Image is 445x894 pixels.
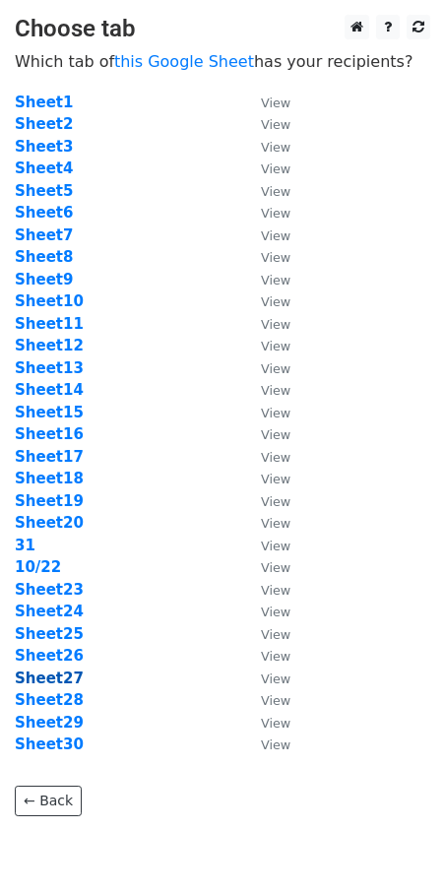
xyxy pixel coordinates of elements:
[241,448,290,466] a: View
[241,226,290,244] a: View
[261,450,290,465] small: View
[15,786,82,816] a: ← Back
[15,359,84,377] a: Sheet13
[241,160,290,177] a: View
[261,494,290,509] small: View
[15,248,73,266] strong: Sheet8
[15,581,84,599] a: Sheet23
[261,339,290,353] small: View
[15,670,84,687] a: Sheet27
[241,404,290,421] a: View
[261,693,290,708] small: View
[261,649,290,664] small: View
[241,115,290,133] a: View
[241,94,290,111] a: View
[241,425,290,443] a: View
[241,735,290,753] a: View
[15,514,84,532] a: Sheet20
[241,625,290,643] a: View
[241,603,290,620] a: View
[347,799,445,894] iframe: Chat Widget
[261,472,290,486] small: View
[261,671,290,686] small: View
[241,492,290,510] a: View
[15,625,84,643] strong: Sheet25
[261,317,290,332] small: View
[15,603,84,620] a: Sheet24
[15,448,84,466] a: Sheet17
[15,271,73,288] strong: Sheet9
[15,647,84,665] strong: Sheet26
[261,117,290,132] small: View
[261,516,290,531] small: View
[241,670,290,687] a: View
[261,406,290,420] small: View
[261,383,290,398] small: View
[15,492,84,510] a: Sheet19
[241,581,290,599] a: View
[241,647,290,665] a: View
[241,558,290,576] a: View
[261,560,290,575] small: View
[261,250,290,265] small: View
[261,716,290,731] small: View
[241,138,290,156] a: View
[241,714,290,732] a: View
[15,182,73,200] a: Sheet5
[15,226,73,244] a: Sheet7
[15,115,73,133] a: Sheet2
[241,359,290,377] a: View
[15,337,84,354] strong: Sheet12
[241,204,290,222] a: View
[15,714,84,732] a: Sheet29
[15,381,84,399] a: Sheet14
[15,470,84,487] a: Sheet18
[261,361,290,376] small: View
[15,15,430,43] h3: Choose tab
[261,161,290,176] small: View
[15,558,61,576] a: 10/22
[15,51,430,72] p: Which tab of has your recipients?
[241,691,290,709] a: View
[241,537,290,554] a: View
[241,381,290,399] a: View
[241,337,290,354] a: View
[241,514,290,532] a: View
[261,539,290,553] small: View
[15,691,84,709] a: Sheet28
[261,294,290,309] small: View
[241,292,290,310] a: View
[261,427,290,442] small: View
[261,605,290,619] small: View
[261,273,290,287] small: View
[15,204,73,222] a: Sheet6
[15,138,73,156] strong: Sheet3
[261,737,290,752] small: View
[261,140,290,155] small: View
[241,182,290,200] a: View
[241,248,290,266] a: View
[261,206,290,221] small: View
[15,315,84,333] a: Sheet11
[15,292,84,310] a: Sheet10
[15,735,84,753] strong: Sheet30
[15,425,84,443] a: Sheet16
[261,583,290,598] small: View
[15,404,84,421] a: Sheet15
